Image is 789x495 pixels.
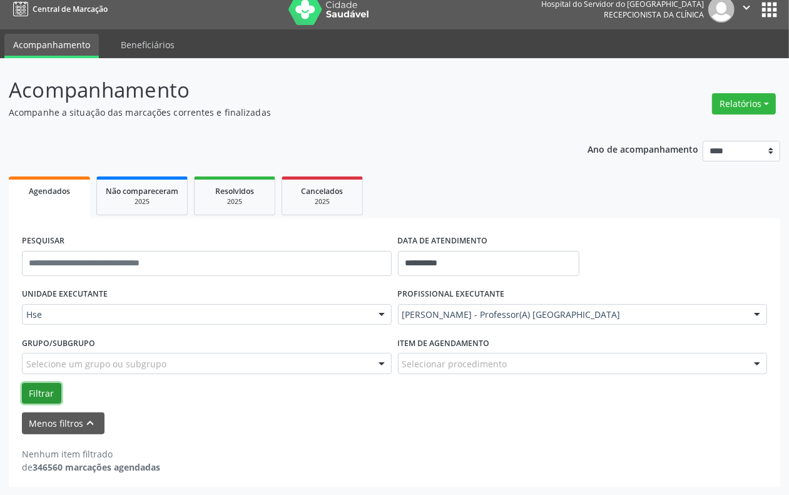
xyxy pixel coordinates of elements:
[106,197,178,207] div: 2025
[398,232,488,251] label: DATA DE ATENDIMENTO
[402,357,507,370] span: Selecionar procedimento
[112,34,183,56] a: Beneficiários
[33,4,108,14] span: Central de Marcação
[302,186,344,196] span: Cancelados
[22,334,95,353] label: Grupo/Subgrupo
[712,93,776,115] button: Relatórios
[22,412,104,434] button: Menos filtroskeyboard_arrow_up
[740,1,753,14] i: 
[588,141,698,156] p: Ano de acompanhamento
[398,334,490,353] label: Item de agendamento
[26,309,366,321] span: Hse
[402,309,742,321] span: [PERSON_NAME] - Professor(A) [GEOGRAPHIC_DATA]
[84,416,98,430] i: keyboard_arrow_up
[33,461,160,473] strong: 346560 marcações agendadas
[29,186,70,196] span: Agendados
[26,357,166,370] span: Selecione um grupo ou subgrupo
[22,383,61,404] button: Filtrar
[9,74,549,106] p: Acompanhamento
[398,285,505,304] label: PROFISSIONAL EXECUTANTE
[215,186,254,196] span: Resolvidos
[22,461,160,474] div: de
[291,197,354,207] div: 2025
[106,186,178,196] span: Não compareceram
[9,106,549,119] p: Acompanhe a situação das marcações correntes e finalizadas
[604,9,704,20] span: Recepcionista da clínica
[203,197,266,207] div: 2025
[22,447,160,461] div: Nenhum item filtrado
[22,232,64,251] label: PESQUISAR
[22,285,108,304] label: UNIDADE EXECUTANTE
[4,34,99,58] a: Acompanhamento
